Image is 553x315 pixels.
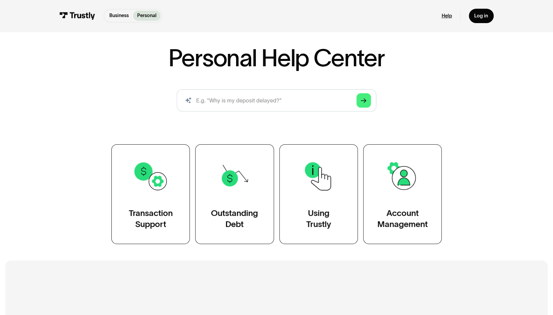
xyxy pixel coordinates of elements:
[168,46,385,70] h1: Personal Help Center
[137,12,157,19] p: Personal
[442,13,452,19] a: Help
[133,11,161,21] a: Personal
[474,13,488,19] div: Log in
[177,89,377,111] input: search
[195,144,274,244] a: OutstandingDebt
[59,12,95,20] img: Trustly Logo
[129,208,173,230] div: Transaction Support
[105,11,133,21] a: Business
[377,208,428,230] div: Account Management
[109,12,129,19] p: Business
[211,208,258,230] div: Outstanding Debt
[279,144,358,244] a: UsingTrustly
[469,9,494,23] a: Log in
[177,89,377,111] form: Search
[111,144,190,244] a: TransactionSupport
[306,208,331,230] div: Using Trustly
[363,144,442,244] a: AccountManagement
